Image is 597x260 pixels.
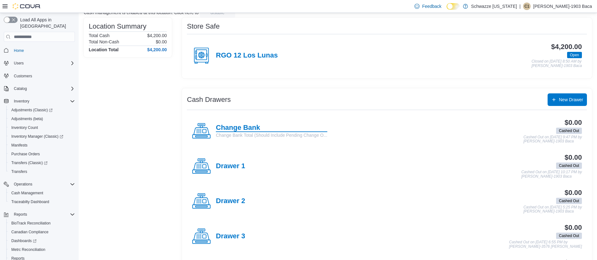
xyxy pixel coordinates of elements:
a: Dashboards [6,236,77,245]
a: Metrc Reconciliation [9,246,48,253]
span: Transfers (Classic) [9,159,75,167]
button: Inventory Count [6,123,77,132]
span: Reports [11,211,75,218]
button: Transfers [6,167,77,176]
a: BioTrack Reconciliation [9,219,53,227]
button: Operations [1,180,77,189]
a: Purchase Orders [9,150,42,158]
span: BioTrack Reconciliation [11,221,51,226]
span: Reports [14,212,27,217]
a: Dashboards [9,237,39,245]
span: Adjustments (Classic) [11,108,53,113]
span: Metrc Reconciliation [9,246,75,253]
p: Cashed Out on [DATE] 9:47 PM by [PERSON_NAME]-1903 Baca [523,135,582,144]
p: | [520,3,521,10]
div: Carlos-1903 Baca [523,3,531,10]
span: Customers [14,74,32,79]
button: Cash Management [6,189,77,197]
a: Cash Management [9,189,46,197]
span: Metrc Reconciliation [11,247,45,252]
a: Adjustments (Classic) [6,106,77,114]
h4: Change Bank [216,124,327,132]
h6: Total Non-Cash [89,39,119,44]
button: Reports [11,211,30,218]
span: Cashed Out [559,128,579,134]
button: New Drawer [548,93,587,106]
span: Adjustments (beta) [11,116,43,121]
span: Traceabilty Dashboard [9,198,75,206]
a: Inventory Manager (Classic) [9,133,66,140]
button: Customers [1,71,77,80]
span: Inventory [14,99,29,104]
span: Transfers [9,168,75,175]
h4: Drawer 1 [216,162,245,170]
button: Purchase Orders [6,150,77,158]
span: BioTrack Reconciliation [9,219,75,227]
span: Manifests [11,143,27,148]
span: Home [14,48,24,53]
h3: $4,200.00 [551,43,582,51]
h3: Store Safe [187,23,220,30]
span: Adjustments (Classic) [9,106,75,114]
span: C1 [525,3,529,10]
span: Adjustments (beta) [9,115,75,123]
span: Open [570,52,579,58]
button: Adjustments (beta) [6,114,77,123]
input: Dark Mode [447,3,460,10]
button: Inventory [1,97,77,106]
button: Operations [11,180,35,188]
a: Traceabilty Dashboard [9,198,52,206]
h3: Location Summary [89,23,146,30]
span: Dashboards [11,238,37,243]
span: Cashed Out [559,163,579,169]
span: Inventory Count [11,125,38,130]
button: Manifests [6,141,77,150]
a: Inventory Manager (Classic) [6,132,77,141]
span: Inventory [11,97,75,105]
span: Users [14,61,24,66]
span: Cashed Out [559,198,579,204]
a: Manifests [9,141,30,149]
h3: $0.00 [565,189,582,196]
h4: Drawer 2 [216,197,245,205]
span: Catalog [14,86,27,91]
span: Transfers (Classic) [11,160,48,165]
h4: Drawer 3 [216,232,245,241]
button: Catalog [11,85,29,92]
a: Adjustments (Classic) [9,106,55,114]
a: Transfers (Classic) [6,158,77,167]
span: Home [11,46,75,54]
span: Cash Management [9,189,75,197]
img: Cova [13,3,41,9]
span: New Drawer [559,97,583,103]
span: Purchase Orders [11,152,40,157]
span: Cashed Out [556,163,582,169]
a: Canadian Compliance [9,228,51,236]
span: Manifests [9,141,75,149]
h4: $4,200.00 [147,47,167,52]
a: Transfers (Classic) [9,159,50,167]
button: Users [11,59,26,67]
a: Transfers [9,168,30,175]
span: Customers [11,72,75,80]
p: $4,200.00 [147,33,167,38]
span: Feedback [422,3,441,9]
p: $0.00 [156,39,167,44]
span: Cashed Out [556,128,582,134]
p: Schwazze [US_STATE] [471,3,517,10]
a: Inventory Count [9,124,41,131]
span: Canadian Compliance [9,228,75,236]
button: Inventory [11,97,32,105]
a: Adjustments (beta) [9,115,46,123]
button: Home [1,46,77,55]
button: Users [1,59,77,68]
span: Inventory Manager (Classic) [9,133,75,140]
span: Transfers [11,169,27,174]
p: Change Bank Total (Should Include Pending Change O... [216,132,327,138]
button: Metrc Reconciliation [6,245,77,254]
span: Catalog [11,85,75,92]
span: Open [567,52,582,58]
span: Traceabilty Dashboard [11,199,49,204]
span: Operations [11,180,75,188]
